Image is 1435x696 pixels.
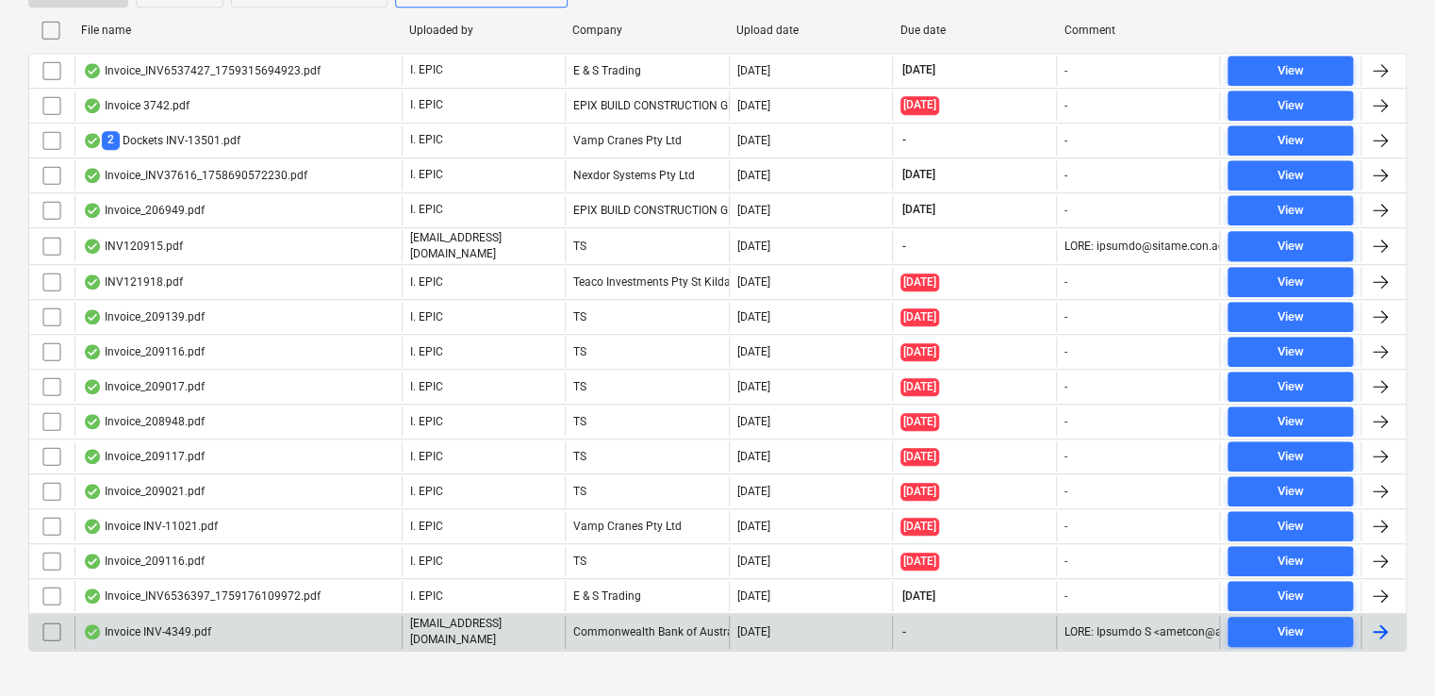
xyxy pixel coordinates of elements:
[1064,275,1067,289] div: -
[1277,481,1303,503] div: View
[83,309,102,324] div: OCR finished
[900,132,908,148] span: -
[900,483,939,501] span: [DATE]
[1228,406,1353,437] button: View
[83,519,102,534] div: OCR finished
[900,518,939,536] span: [DATE]
[900,624,908,640] span: -
[410,449,443,465] p: I. EPIC
[1064,169,1067,182] div: -
[737,275,770,289] div: [DATE]
[1064,415,1067,428] div: -
[83,274,183,290] div: INV121918.pdf
[737,99,770,112] div: [DATE]
[83,588,102,604] div: OCR finished
[1064,380,1067,393] div: -
[1277,411,1303,433] div: View
[737,589,770,603] div: [DATE]
[410,588,443,605] p: I. EPIC
[83,379,205,394] div: Invoice_209017.pdf
[1277,200,1303,222] div: View
[1228,91,1353,121] button: View
[737,415,770,428] div: [DATE]
[83,588,321,604] div: Invoice_INV6536397_1759176109972.pdf
[1064,589,1067,603] div: -
[1064,134,1067,147] div: -
[83,414,205,429] div: Invoice_208948.pdf
[410,484,443,500] p: I. EPIC
[410,309,443,325] p: I. EPIC
[1228,302,1353,332] button: View
[565,337,728,367] div: TS
[83,203,102,218] div: OCR finished
[737,169,770,182] div: [DATE]
[83,274,102,290] div: OCR finished
[737,134,770,147] div: [DATE]
[1228,267,1353,297] button: View
[900,308,939,326] span: [DATE]
[1228,546,1353,576] button: View
[900,167,937,183] span: [DATE]
[900,553,939,571] span: [DATE]
[1228,372,1353,402] button: View
[565,476,728,506] div: TS
[1277,236,1303,257] div: View
[83,414,102,429] div: OCR finished
[410,616,557,648] p: [EMAIL_ADDRESS][DOMAIN_NAME]
[737,485,770,498] div: [DATE]
[83,63,321,78] div: Invoice_INV6537427_1759315694923.pdf
[1228,337,1353,367] button: View
[1064,520,1067,533] div: -
[83,133,102,148] div: OCR finished
[1277,516,1303,538] div: View
[83,309,205,324] div: Invoice_209139.pdf
[900,202,937,218] span: [DATE]
[83,624,102,639] div: OCR finished
[1228,617,1353,647] button: View
[900,62,937,78] span: [DATE]
[83,168,102,183] div: OCR finished
[1228,476,1353,506] button: View
[408,24,557,37] div: Uploaded by
[900,588,937,605] span: [DATE]
[83,449,102,464] div: OCR finished
[1341,605,1435,696] div: Chat Widget
[1064,555,1067,568] div: -
[1064,450,1067,463] div: -
[737,625,770,638] div: [DATE]
[900,448,939,466] span: [DATE]
[1228,581,1353,611] button: View
[83,379,102,394] div: OCR finished
[83,554,102,569] div: OCR finished
[83,484,102,499] div: OCR finished
[737,450,770,463] div: [DATE]
[102,131,120,149] span: 2
[410,519,443,535] p: I. EPIC
[900,96,939,114] span: [DATE]
[565,56,728,86] div: E & S Trading
[565,441,728,472] div: TS
[900,343,939,361] span: [DATE]
[83,239,102,254] div: OCR finished
[1228,231,1353,261] button: View
[1064,204,1067,217] div: -
[83,131,240,149] div: Dockets INV-13501.pdf
[900,413,939,431] span: [DATE]
[1228,441,1353,472] button: View
[83,63,102,78] div: OCR finished
[900,378,939,396] span: [DATE]
[1228,56,1353,86] button: View
[900,239,908,255] span: -
[1277,307,1303,328] div: View
[900,24,1049,37] div: Due date
[410,97,443,113] p: I. EPIC
[1277,621,1303,643] div: View
[83,624,211,639] div: Invoice INV-4349.pdf
[737,380,770,393] div: [DATE]
[565,546,728,576] div: TS
[1277,586,1303,607] div: View
[565,302,728,332] div: TS
[737,204,770,217] div: [DATE]
[410,274,443,290] p: I. EPIC
[410,62,443,78] p: I. EPIC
